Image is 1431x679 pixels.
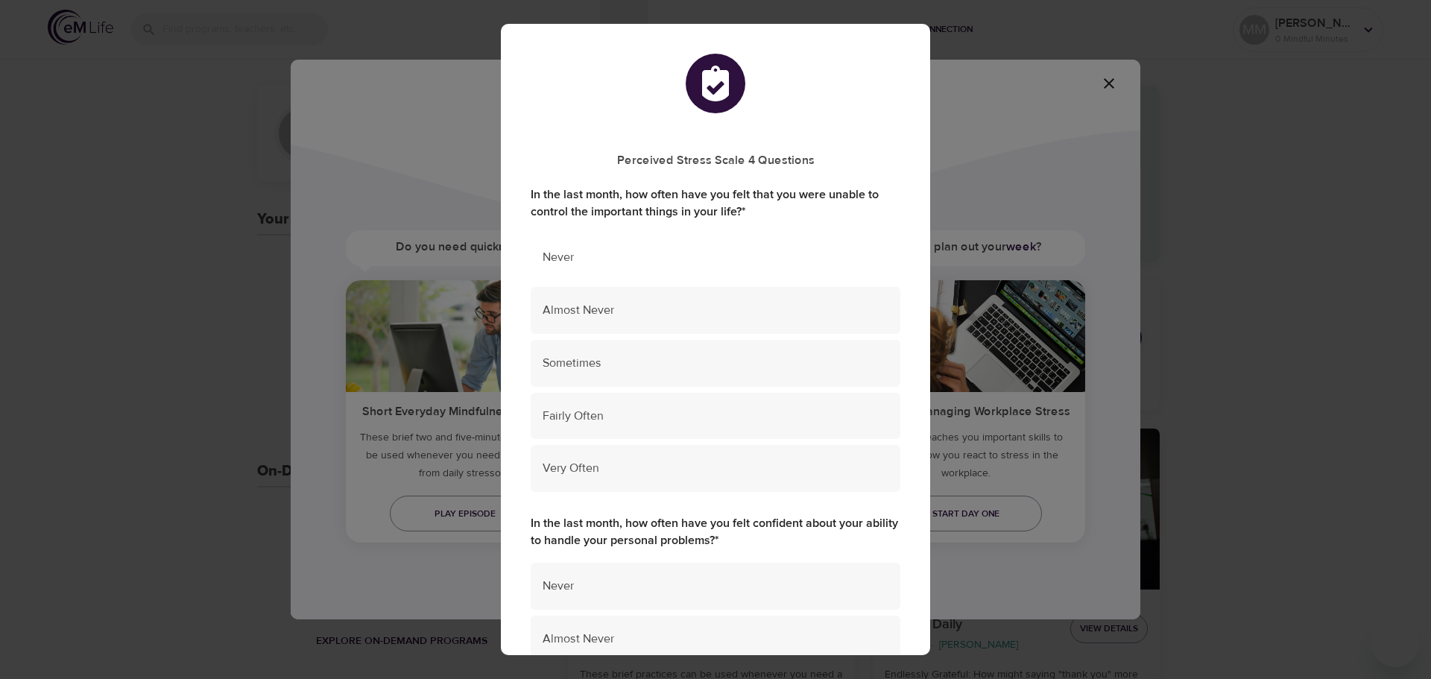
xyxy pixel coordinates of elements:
span: Almost Never [543,631,888,648]
span: Fairly Often [543,408,888,425]
label: In the last month, how often have you felt that you were unable to control the important things i... [531,186,900,221]
h5: Perceived Stress Scale 4 Questions [531,153,900,168]
label: In the last month, how often have you felt confident about your ability to handle your personal p... [531,515,900,549]
span: Sometimes [543,355,888,372]
span: Very Often [543,460,888,477]
span: Never [543,578,888,595]
span: Almost Never [543,302,888,319]
span: Never [543,249,888,266]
